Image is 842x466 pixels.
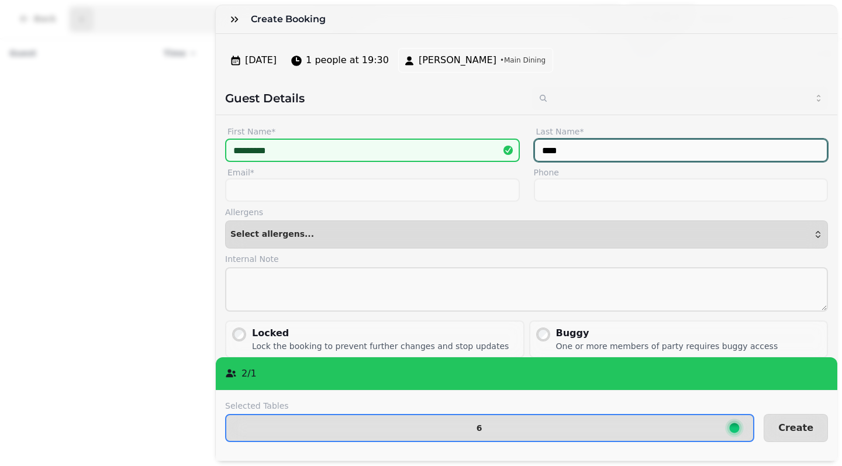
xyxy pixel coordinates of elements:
[252,326,509,340] div: Locked
[225,220,828,248] button: Select allergens...
[252,340,509,352] div: Lock the booking to prevent further changes and stop updates
[534,125,829,139] label: Last Name*
[225,400,754,412] label: Selected Tables
[225,253,828,265] label: Internal Note
[225,414,754,442] button: 6
[778,423,813,433] span: Create
[556,340,778,352] div: One or more members of party requires buggy access
[477,424,482,432] p: 6
[241,367,257,381] p: 2 / 1
[500,56,546,65] span: • Main Dining
[556,326,778,340] div: Buggy
[225,125,520,139] label: First Name*
[306,53,389,67] span: 1 people at 19:30
[225,167,520,178] label: Email*
[419,53,496,67] span: [PERSON_NAME]
[764,414,828,442] button: Create
[251,12,330,26] h3: Create Booking
[230,230,314,239] span: Select allergens...
[225,90,522,106] h2: Guest Details
[534,167,829,178] label: Phone
[245,53,277,67] span: [DATE]
[225,206,828,218] label: Allergens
